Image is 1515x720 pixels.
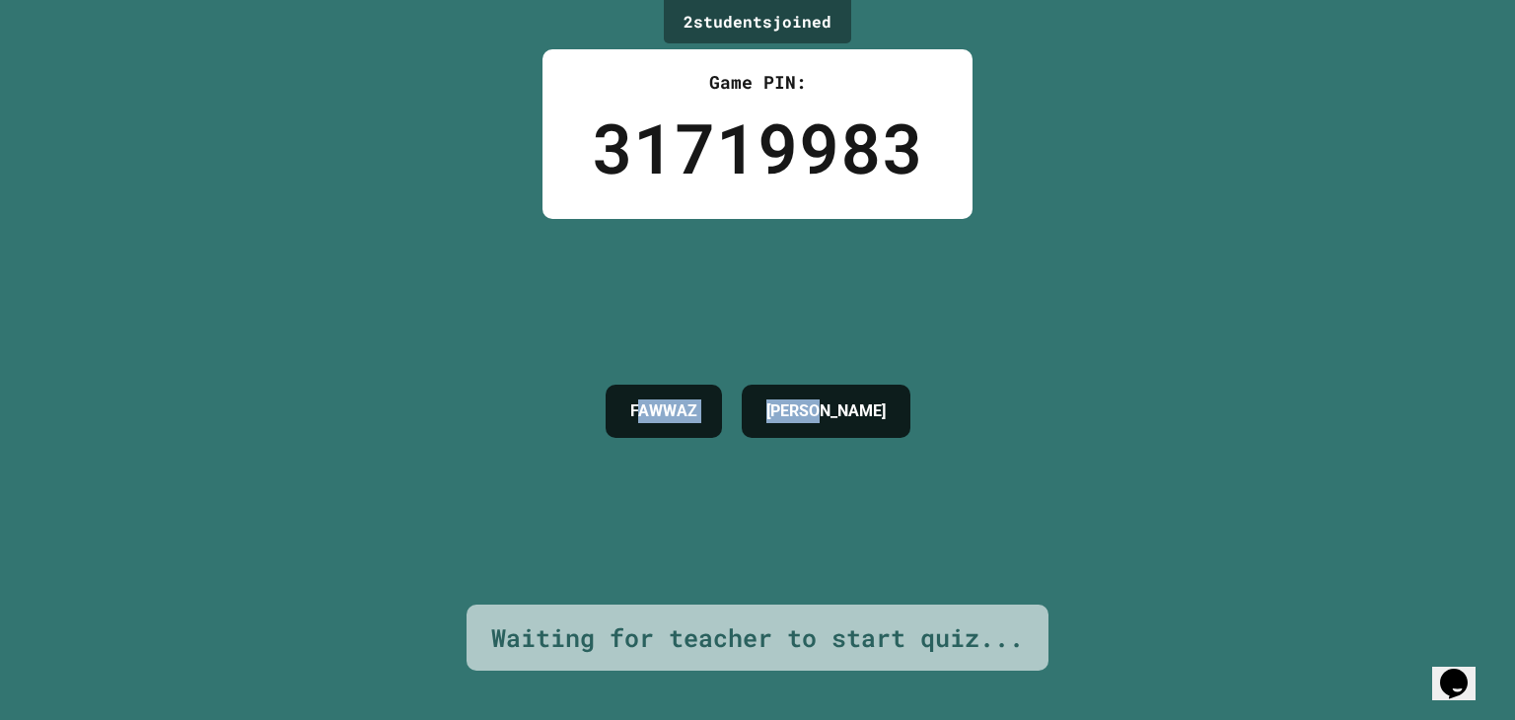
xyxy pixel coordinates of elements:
div: 31719983 [592,96,923,199]
div: Game PIN: [592,69,923,96]
div: Waiting for teacher to start quiz... [491,619,1024,657]
h4: [PERSON_NAME] [766,399,886,423]
h4: FAWWAZ [630,399,697,423]
iframe: chat widget [1432,641,1495,700]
